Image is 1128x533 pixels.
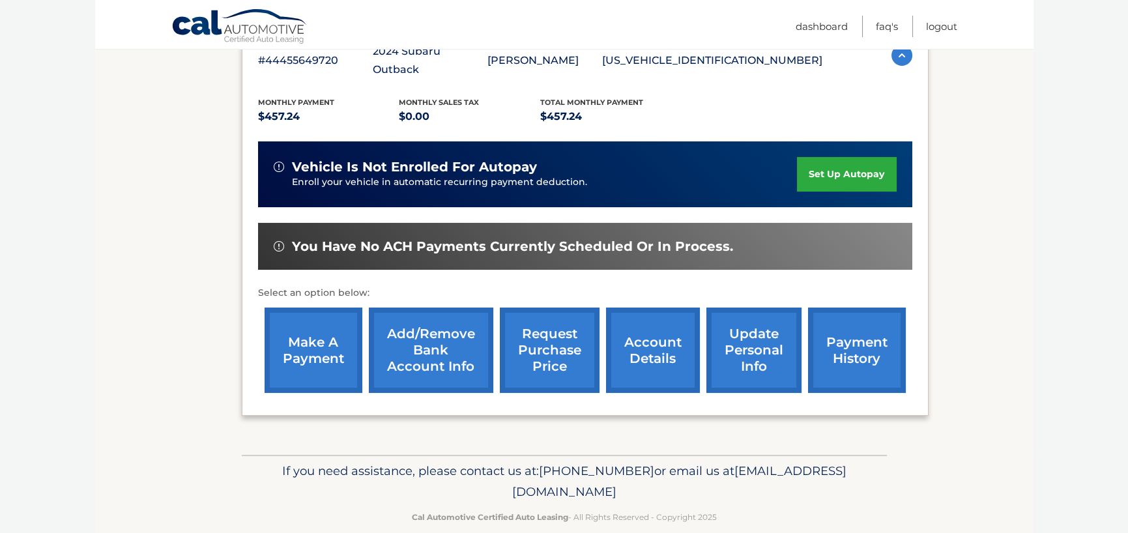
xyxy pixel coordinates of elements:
[258,108,399,126] p: $457.24
[250,461,878,502] p: If you need assistance, please contact us at: or email us at
[808,308,906,393] a: payment history
[512,463,846,499] span: [EMAIL_ADDRESS][DOMAIN_NAME]
[412,512,568,522] strong: Cal Automotive Certified Auto Leasing
[373,42,487,79] p: 2024 Subaru Outback
[602,51,822,70] p: [US_VEHICLE_IDENTIFICATION_NUMBER]
[540,108,682,126] p: $457.24
[274,241,284,252] img: alert-white.svg
[487,51,602,70] p: [PERSON_NAME]
[891,45,912,66] img: accordion-active.svg
[706,308,802,393] a: update personal info
[292,238,733,255] span: You have no ACH payments currently scheduled or in process.
[540,98,643,107] span: Total Monthly Payment
[797,157,896,192] a: set up autopay
[171,8,308,46] a: Cal Automotive
[369,308,493,393] a: Add/Remove bank account info
[292,175,798,190] p: Enroll your vehicle in automatic recurring payment deduction.
[250,510,878,524] p: - All Rights Reserved - Copyright 2025
[876,16,898,37] a: FAQ's
[606,308,700,393] a: account details
[258,51,373,70] p: #44455649720
[926,16,957,37] a: Logout
[399,108,540,126] p: $0.00
[265,308,362,393] a: make a payment
[258,98,334,107] span: Monthly Payment
[796,16,848,37] a: Dashboard
[258,285,912,301] p: Select an option below:
[399,98,479,107] span: Monthly sales Tax
[274,162,284,172] img: alert-white.svg
[539,463,654,478] span: [PHONE_NUMBER]
[292,159,537,175] span: vehicle is not enrolled for autopay
[500,308,600,393] a: request purchase price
